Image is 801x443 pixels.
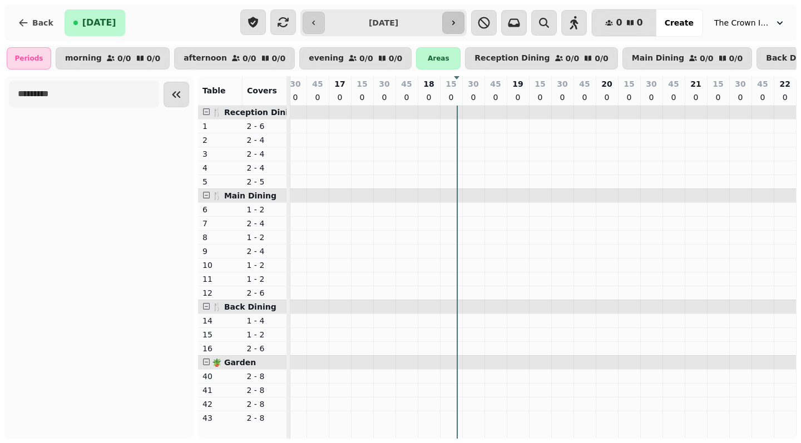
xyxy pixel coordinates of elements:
p: 1 - 2 [247,260,283,271]
p: 11 [202,273,238,285]
p: 1 - 2 [247,204,283,215]
p: 0 / 0 [117,54,131,62]
p: afternoon [184,54,227,63]
span: Create [665,19,694,27]
p: 0 [491,92,500,103]
p: 0 / 0 [389,54,403,62]
p: 15 [202,329,238,340]
span: Table [202,86,226,95]
span: 🍴 Main Dining [212,191,276,200]
p: evening [309,54,344,63]
button: Back [9,9,62,36]
p: 45 [401,78,412,89]
p: 1 - 4 [247,315,283,326]
p: 7 [202,218,238,229]
p: 30 [379,78,389,89]
p: 0 [447,92,456,103]
p: morning [65,54,102,63]
p: 2 - 4 [247,162,283,173]
button: Main Dining0/00/0 [622,47,752,69]
p: 6 [202,204,238,215]
p: 45 [579,78,590,89]
p: 30 [290,78,300,89]
p: 2 - 6 [247,287,283,298]
p: 45 [668,78,679,89]
p: 2 - 8 [247,399,283,410]
div: Periods [7,47,51,69]
p: 30 [646,78,656,89]
p: 14 [202,315,238,326]
p: 2 - 8 [247,412,283,424]
p: 0 [291,92,300,103]
p: 15 [446,78,456,89]
p: 0 / 0 [147,54,161,62]
p: 0 / 0 [243,54,256,62]
p: Reception Dining [474,54,550,63]
p: 0 [602,92,611,103]
p: 2 - 8 [247,385,283,396]
span: Covers [247,86,277,95]
p: 0 [714,92,723,103]
button: The Crown Inn [708,13,792,33]
p: 0 [513,92,522,103]
button: 00 [592,9,656,36]
p: 21 [690,78,701,89]
p: 0 [780,92,789,103]
p: 43 [202,412,238,424]
p: 2 - 4 [247,135,283,146]
p: 2 [202,135,238,146]
p: 2 - 4 [247,246,283,257]
p: 15 [713,78,723,89]
p: 15 [357,78,367,89]
p: 2 - 4 [247,218,283,229]
span: 0 [637,18,643,27]
p: 4 [202,162,238,173]
p: 0 / 0 [729,54,743,62]
button: [DATE] [65,9,125,36]
p: 2 - 6 [247,343,283,354]
p: 2 - 5 [247,176,283,187]
p: 0 [358,92,367,103]
p: 0 [335,92,344,103]
p: 0 [469,92,478,103]
p: 19 [512,78,523,89]
p: 22 [780,78,790,89]
p: 0 / 0 [359,54,373,62]
p: 9 [202,246,238,257]
p: 0 / 0 [700,54,714,62]
p: 1 - 2 [247,273,283,285]
p: 5 [202,176,238,187]
p: 0 [558,92,567,103]
button: morning0/00/0 [56,47,170,69]
span: 🍴 Back Dining [212,302,276,311]
p: 20 [601,78,612,89]
p: 2 - 4 [247,148,283,160]
div: Areas [416,47,461,69]
p: 41 [202,385,238,396]
p: Main Dining [632,54,684,63]
p: 15 [624,78,634,89]
p: 0 [669,92,678,103]
p: 0 [580,92,589,103]
p: 1 - 2 [247,232,283,243]
p: 0 [402,92,411,103]
p: 10 [202,260,238,271]
p: 1 - 2 [247,329,283,340]
p: 0 [625,92,634,103]
span: 🍴 Reception Dining [212,108,299,117]
p: 8 [202,232,238,243]
p: 40 [202,371,238,382]
button: evening0/00/0 [299,47,412,69]
p: 42 [202,399,238,410]
p: 0 [647,92,656,103]
p: 12 [202,287,238,298]
p: 0 / 0 [566,54,580,62]
p: 30 [735,78,745,89]
p: 45 [312,78,323,89]
button: Reception Dining0/00/0 [465,47,617,69]
p: 45 [490,78,501,89]
span: [DATE] [82,18,116,27]
span: 0 [616,18,622,27]
button: afternoon0/00/0 [174,47,295,69]
p: 0 [313,92,322,103]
